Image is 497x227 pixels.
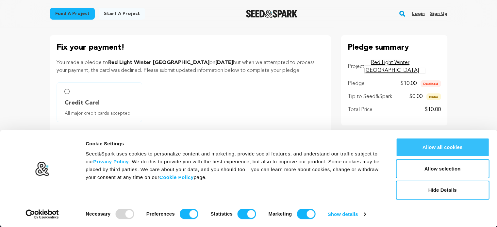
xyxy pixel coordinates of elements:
strong: Necessary [86,211,110,217]
p: Pledge [348,80,365,88]
p: Fix your payment! [57,42,324,54]
button: Allow selection [396,159,489,178]
a: Usercentrics Cookiebot - opens in a new window [14,209,71,219]
span: $0.00 [409,94,422,99]
a: Login [412,8,424,19]
span: Credit Card [65,98,99,107]
div: Cookie Settings [86,140,381,148]
span: All major credit cards accepted. [65,110,137,117]
a: Privacy Policy [93,159,129,164]
button: Allow all cookies [396,138,489,157]
p: Project [348,63,364,71]
a: Cookie Policy [159,174,194,180]
span: Declined [421,80,441,87]
p: $10.00 [425,106,441,114]
p: Pledge summary [348,42,441,54]
div: Seed&Spark uses cookies to personalize content and marketing, provide social features, and unders... [86,150,381,181]
button: Hide Details [396,181,489,200]
p: You made a pledge to on but when we attempted to process your payment, the card was declined. Ple... [57,59,324,74]
a: Start a project [99,8,145,20]
a: Sign up [430,8,447,19]
strong: Marketing [268,211,292,217]
a: Red Light Winter [GEOGRAPHIC_DATA] [364,60,425,73]
a: Fund a project [50,8,95,20]
img: Seed&Spark Logo Dark Mode [246,10,297,18]
strong: Statistics [210,211,233,217]
span: [DATE] [215,60,233,65]
strong: Preferences [146,211,175,217]
span: None [426,93,441,100]
p: Tip to Seed&Spark [348,93,392,101]
span: Red Light Winter [GEOGRAPHIC_DATA] [108,60,209,65]
a: Show details [328,209,366,219]
a: Seed&Spark Homepage [246,10,297,18]
p: Total Price [348,106,373,114]
img: logo [35,161,50,176]
span: $10.00 [401,81,417,86]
